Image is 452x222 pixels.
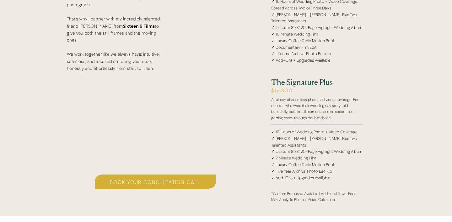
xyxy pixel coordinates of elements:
iframe: 1062519266 [67,76,229,160]
a: book your consultation call [95,178,216,186]
p: *Custom Proposals Available | Additional Travel Fees May Apply To Photo + Video Collections [271,191,363,199]
p: A full day of seamless photo and video coverage. For couples who want their wedding day story tol... [271,97,363,119]
h2: $12,800 [271,87,341,101]
h2: The Signature Plus [271,77,374,87]
a: Sixteen 9 Films [123,23,155,29]
p: ✓ 10 Hours of Wedding Photo + Video Coverage ✓ [PERSON_NAME] + [PERSON_NAME], Plus Two Talented A... [271,129,363,179]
